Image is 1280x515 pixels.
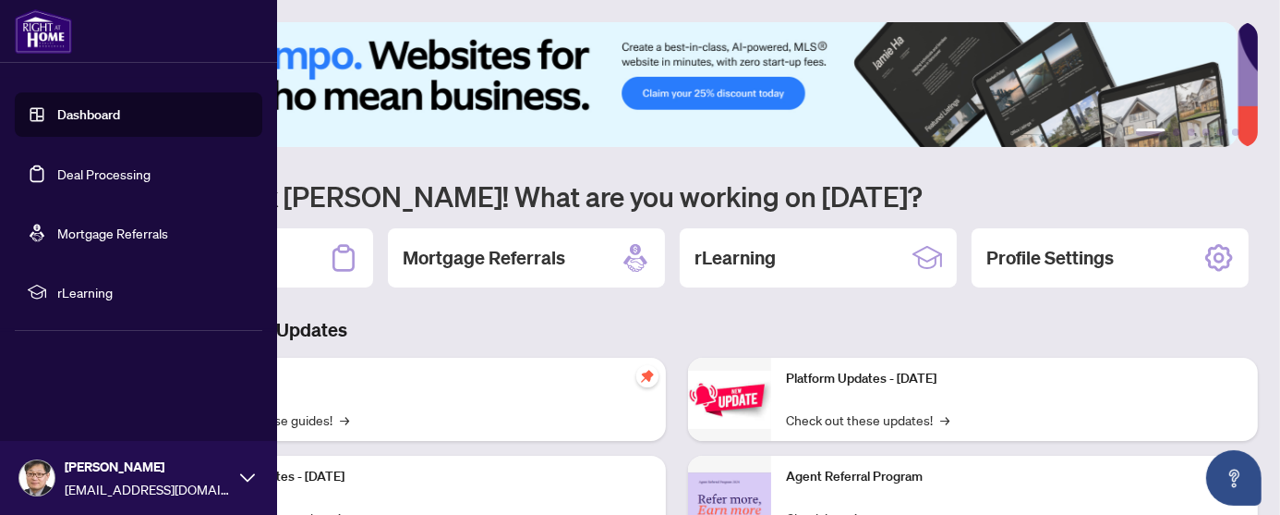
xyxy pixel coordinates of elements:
[786,467,1243,487] p: Agent Referral Program
[688,371,771,429] img: Platform Updates - June 23, 2025
[57,106,120,123] a: Dashboard
[340,410,349,430] span: →
[1188,129,1195,136] button: 3
[786,369,1243,389] p: Platform Updates - [DATE]
[1217,129,1225,136] button: 5
[65,457,231,477] span: [PERSON_NAME]
[57,225,168,241] a: Mortgage Referrals
[986,245,1114,271] h2: Profile Settings
[194,467,651,487] p: Platform Updates - [DATE]
[57,166,151,182] a: Deal Processing
[57,282,249,302] span: rLearning
[15,9,72,54] img: logo
[694,245,776,271] h2: rLearning
[786,410,949,430] a: Check out these updates!→
[1136,129,1165,136] button: 1
[940,410,949,430] span: →
[65,479,231,499] span: [EMAIL_ADDRESS][DOMAIN_NAME]
[19,460,54,496] img: Profile Icon
[636,365,658,387] span: pushpin
[1202,129,1210,136] button: 4
[194,369,651,389] p: Self-Help
[1232,129,1239,136] button: 6
[96,178,1258,214] h1: Welcome back [PERSON_NAME]! What are you working on [DATE]?
[96,317,1258,343] h3: Brokerage & Industry Updates
[403,245,565,271] h2: Mortgage Referrals
[1173,129,1180,136] button: 2
[96,22,1238,147] img: Slide 0
[1206,450,1262,506] button: Open asap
